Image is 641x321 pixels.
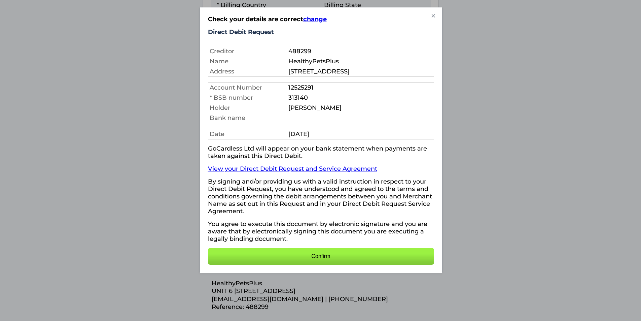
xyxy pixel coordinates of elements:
[287,83,434,93] td: 12525291
[208,220,434,243] p: You agree to execute this document by electronic signature and you are aware that by electronical...
[208,93,287,103] td: * BSB number
[287,46,434,57] td: 488299
[208,66,287,77] td: Address
[208,145,434,160] p: GoCardless Ltd will appear on your bank statement when payments are taken against this Direct Debit.
[208,103,287,113] td: Holder
[287,56,434,66] td: HealthyPetsPlus
[287,129,434,139] td: [DATE]
[287,103,434,113] td: [PERSON_NAME]
[287,66,434,77] td: [STREET_ADDRESS]
[208,248,434,265] button: Confirm
[208,165,377,172] a: View your Direct Debit Request and Service Agreement
[208,113,287,123] td: Bank name
[208,56,287,66] td: Name
[208,83,287,93] td: Account Number
[208,28,434,39] h2: Direct Debit Request
[208,178,434,215] p: By signing and/or providing us with a valid instruction in respect to your Direct Debit Request, ...
[208,129,287,139] td: Date
[287,93,434,103] td: 313140
[208,46,287,57] td: Creditor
